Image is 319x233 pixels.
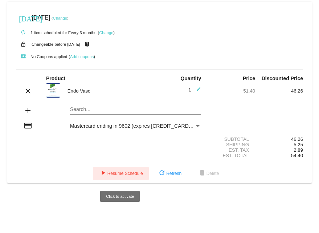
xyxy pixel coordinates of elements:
mat-icon: refresh [158,169,166,178]
div: Endo Vasc [64,88,160,94]
div: 51.40 [207,88,255,94]
span: Refresh [158,171,181,176]
mat-icon: delete [198,169,206,178]
strong: Price [243,75,255,81]
strong: Discounted Price [262,75,303,81]
mat-icon: autorenew [19,28,28,37]
div: 46.26 [255,88,303,94]
span: Resume Schedule [99,171,143,176]
strong: Product [46,75,65,81]
small: ( ) [98,30,115,35]
small: Changeable before [DATE] [32,42,80,46]
small: ( ) [69,54,95,59]
button: Refresh [152,167,187,180]
input: Search... [70,107,201,113]
span: 54.40 [291,153,303,158]
mat-icon: add [24,106,32,115]
mat-icon: lock_open [19,40,28,49]
div: Est. Total [207,153,255,158]
a: Change [53,16,67,20]
mat-select: Payment Method [70,123,201,129]
mat-icon: play_arrow [99,169,107,178]
small: No Coupons applied [16,54,67,59]
a: Change [99,30,113,35]
button: Resume Schedule [93,167,149,180]
strong: Quantity [180,75,201,81]
div: Subtotal [207,136,255,142]
span: Mastercard ending in 9602 (expires [CREDIT_CARD_DATA]) [70,123,207,129]
button: Delete [192,167,225,180]
small: 1 item scheduled for Every 3 months [16,30,97,35]
span: 1 [188,87,201,93]
mat-icon: edit [192,87,201,95]
div: Est. Tax [207,147,255,153]
mat-icon: clear [24,87,32,95]
small: ( ) [52,16,69,20]
img: Endo-Vasc-label.png [46,83,60,98]
mat-icon: [DATE] [19,14,28,23]
mat-icon: live_help [83,40,91,49]
mat-icon: local_play [19,52,28,61]
span: 2.89 [294,147,303,153]
mat-icon: credit_card [24,121,32,130]
span: Delete [198,171,219,176]
div: Shipping [207,142,255,147]
div: 46.26 [255,136,303,142]
span: 5.25 [294,142,303,147]
a: Add coupons [70,54,94,59]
